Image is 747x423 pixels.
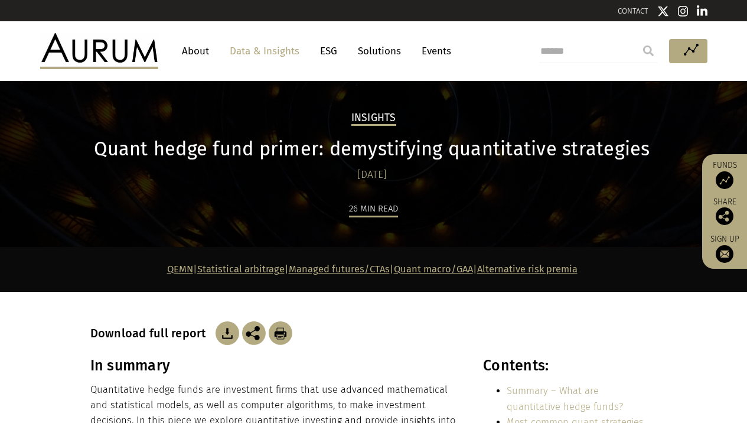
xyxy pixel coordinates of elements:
[197,263,285,275] a: Statistical arbitrage
[618,6,648,15] a: CONTACT
[637,39,660,63] input: Submit
[394,263,473,275] a: Quant macro/GAA
[269,321,292,345] img: Download Article
[167,263,193,275] a: QEMN
[289,263,390,275] a: Managed futures/CTAs
[351,112,396,126] h2: Insights
[708,198,741,225] div: Share
[708,234,741,263] a: Sign up
[678,5,689,17] img: Instagram icon
[716,207,733,225] img: Share this post
[507,385,623,412] a: Summary – What are quantitative hedge funds?
[477,263,578,275] a: Alternative risk premia
[90,138,654,161] h1: Quant hedge fund primer: demystifying quantitative strategies
[90,326,213,340] h3: Download full report
[167,263,578,275] strong: | | | |
[352,40,407,62] a: Solutions
[90,357,458,375] h3: In summary
[716,245,733,263] img: Sign up to our newsletter
[224,40,305,62] a: Data & Insights
[176,40,215,62] a: About
[708,160,741,189] a: Funds
[242,321,266,345] img: Share this post
[716,171,733,189] img: Access Funds
[90,167,654,183] div: [DATE]
[40,33,158,69] img: Aurum
[314,40,343,62] a: ESG
[349,201,398,217] div: 26 min read
[416,40,451,62] a: Events
[697,5,707,17] img: Linkedin icon
[483,357,654,375] h3: Contents:
[216,321,239,345] img: Download Article
[657,5,669,17] img: Twitter icon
